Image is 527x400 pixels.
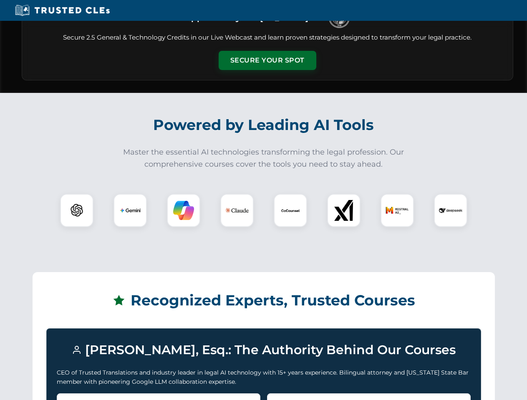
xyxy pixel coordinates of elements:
[381,194,414,227] div: Mistral AI
[46,286,481,315] h2: Recognized Experts, Trusted Courses
[32,33,503,42] p: Secure 2.5 General & Technology Credits in our Live Webcast and learn proven strategies designed ...
[57,368,471,387] p: CEO of Trusted Translations and industry leader in legal AI technology with 15+ years experience....
[65,198,89,222] img: ChatGPT Logo
[13,4,112,17] img: Trusted CLEs
[333,200,354,221] img: xAI Logo
[120,200,141,221] img: Gemini Logo
[386,199,409,222] img: Mistral AI Logo
[57,339,471,361] h3: [PERSON_NAME], Esq.: The Authority Behind Our Courses
[327,194,361,227] div: xAI
[274,194,307,227] div: CoCounsel
[220,194,254,227] div: Claude
[225,199,249,222] img: Claude Logo
[280,200,301,221] img: CoCounsel Logo
[173,200,194,221] img: Copilot Logo
[219,51,316,70] button: Secure Your Spot
[113,194,147,227] div: Gemini
[434,194,467,227] div: DeepSeek
[118,146,410,170] p: Master the essential AI technologies transforming the legal profession. Our comprehensive courses...
[167,194,200,227] div: Copilot
[33,110,495,140] h2: Powered by Leading AI Tools
[439,199,462,222] img: DeepSeek Logo
[60,194,93,227] div: ChatGPT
